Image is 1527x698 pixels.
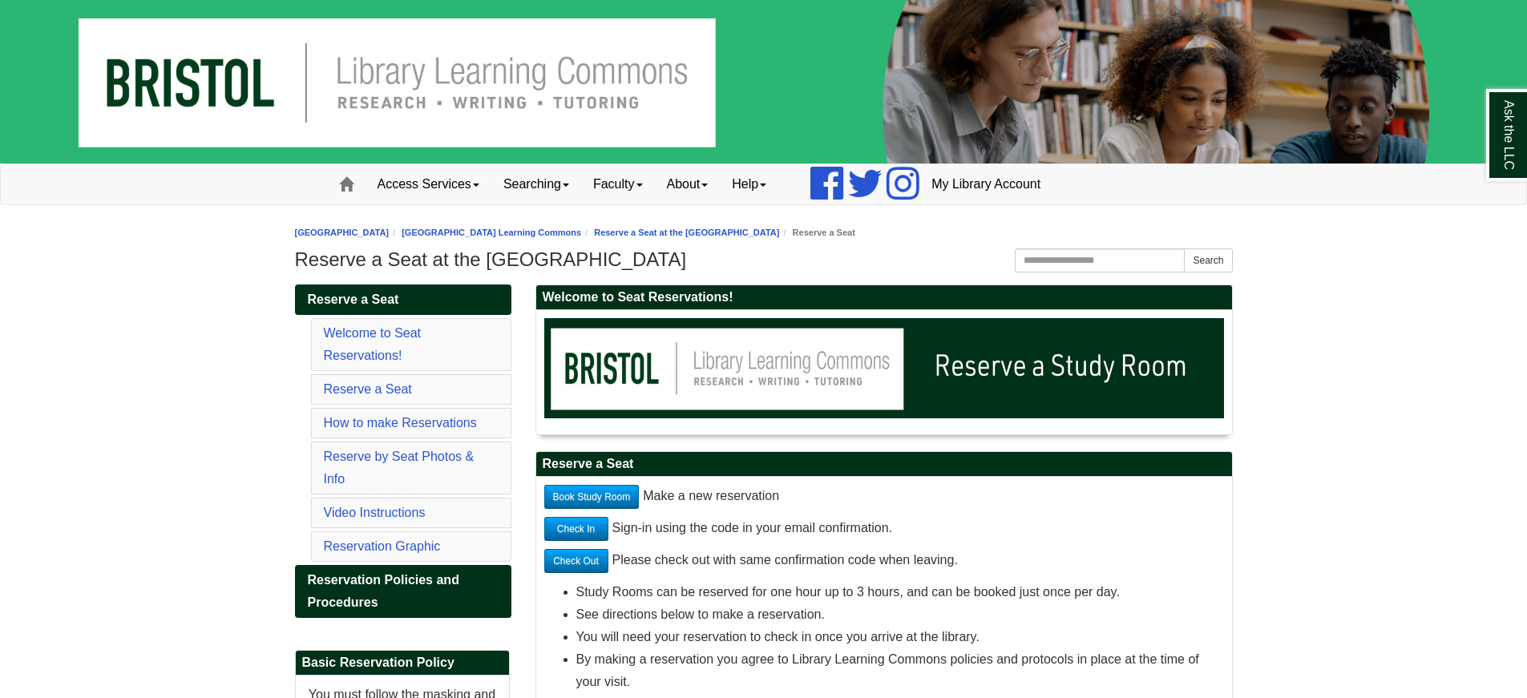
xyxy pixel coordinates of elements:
[324,326,422,362] a: Welcome to Seat Reservations!
[576,648,1224,693] li: By making a reservation you agree to Library Learning Commons policies and protocols in place at ...
[544,485,640,509] a: Book Study Room
[581,164,655,204] a: Faculty
[576,626,1224,648] li: You will need your reservation to check in once you arrive at the library.
[544,549,608,573] a: Check Out
[544,517,608,541] a: Check In
[576,603,1224,626] li: See directions below to make a reservation.
[544,549,1224,573] p: Please check out with same confirmation code when leaving.
[308,573,459,609] span: Reservation Policies and Procedures
[594,228,779,237] a: Reserve a Seat at the [GEOGRAPHIC_DATA]
[324,382,412,396] a: Reserve a Seat
[295,225,1233,240] nav: breadcrumb
[295,565,511,618] a: Reservation Policies and Procedures
[779,225,854,240] li: Reserve a Seat
[324,416,477,430] a: How to make Reservations
[296,651,509,676] h2: Basic Reservation Policy
[324,539,441,553] a: Reservation Graphic
[295,228,390,237] a: [GEOGRAPHIC_DATA]
[491,164,581,204] a: Searching
[308,293,399,306] span: Reserve a Seat
[295,284,511,315] a: Reserve a Seat
[366,164,491,204] a: Access Services
[544,485,1224,509] p: Make a new reservation
[720,164,778,204] a: Help
[536,285,1232,310] h2: Welcome to Seat Reservations!
[576,581,1224,603] li: Study Rooms can be reserved for one hour up to 3 hours, and can be booked just once per day.
[324,506,426,519] a: Video Instructions
[324,450,475,486] a: Reserve by Seat Photos & Info
[544,517,1224,541] p: Sign-in using the code in your email confirmation.
[536,452,1232,477] h2: Reserve a Seat
[402,228,581,237] a: [GEOGRAPHIC_DATA] Learning Commons
[1184,248,1232,272] button: Search
[655,164,721,204] a: About
[919,164,1052,204] a: My Library Account
[295,248,1233,271] h1: Reserve a Seat at the [GEOGRAPHIC_DATA]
